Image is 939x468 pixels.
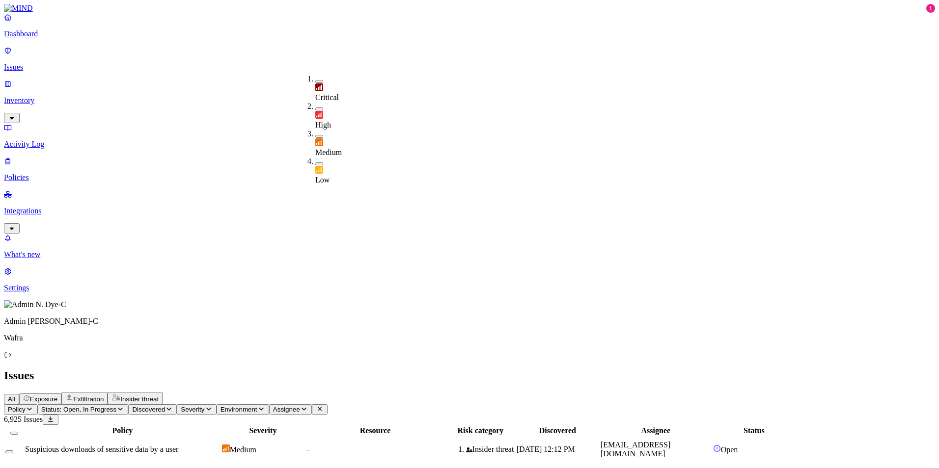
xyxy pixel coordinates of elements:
span: Critical [315,93,339,102]
img: severity-low [315,166,323,174]
a: Inventory [4,79,935,122]
span: Medium [230,445,256,454]
a: What's new [4,234,935,259]
span: [EMAIL_ADDRESS][DOMAIN_NAME] [601,441,670,458]
span: – [306,445,310,453]
img: status-open [713,444,721,452]
div: Resource [306,426,444,435]
p: Inventory [4,96,935,105]
a: MIND [4,4,935,13]
span: All [8,395,15,403]
div: Insider threat [466,445,515,454]
div: Risk category [446,426,515,435]
p: Settings [4,284,935,292]
p: Admin [PERSON_NAME]-C [4,317,935,326]
a: Settings [4,267,935,292]
span: Insider threat [120,395,159,403]
span: Environment [221,406,257,413]
img: MIND [4,4,33,13]
span: Medium [315,148,342,156]
a: Dashboard [4,13,935,38]
div: Policy [25,426,220,435]
img: Admin N. Dye-C [4,300,66,309]
a: Issues [4,46,935,72]
span: [DATE] 12:12 PM [517,445,575,453]
div: 1 [926,4,935,13]
p: Issues [4,63,935,72]
img: severity-medium [222,444,230,452]
a: Integrations [4,190,935,232]
span: Policy [8,406,26,413]
span: Suspicious downloads of sensitive data by a user [25,445,178,453]
a: Activity Log [4,123,935,149]
span: Low [315,176,330,184]
p: Activity Log [4,140,935,149]
p: Policies [4,173,935,182]
p: Wafra [4,334,935,342]
p: What's new [4,250,935,259]
span: Open [721,445,738,454]
p: Integrations [4,207,935,215]
div: Assignee [601,426,711,435]
span: Assignee [273,406,300,413]
span: High [315,121,331,129]
button: Select all [10,432,18,435]
span: Exfiltration [73,395,104,403]
div: Severity [222,426,304,435]
a: Policies [4,156,935,182]
span: Severity [181,406,204,413]
img: severity-high [315,111,323,119]
span: Status: Open, In Progress [41,406,116,413]
h2: Issues [4,369,935,382]
img: severity-medium [315,138,323,146]
span: Discovered [132,406,165,413]
span: 6,925 Issues [4,415,43,423]
p: Dashboard [4,29,935,38]
span: Exposure [30,395,57,403]
div: Discovered [517,426,599,435]
img: severity-critical [315,83,323,91]
div: Status [713,426,795,435]
button: Select row [5,450,13,453]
